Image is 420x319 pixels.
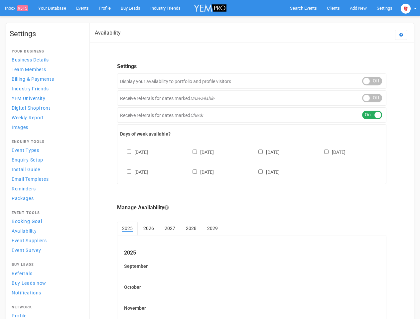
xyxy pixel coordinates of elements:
a: Digital Shopfront [10,103,83,112]
span: Event Types [12,148,39,153]
h2: Availability [95,30,121,36]
label: [DATE] [120,148,148,156]
legend: Settings [117,63,386,70]
input: [DATE] [258,169,263,174]
label: [DATE] [186,168,214,175]
label: November [124,305,379,311]
span: Availability [12,228,37,234]
a: Notifications [10,288,83,297]
em: Check [190,113,203,118]
span: Billing & Payments [12,76,54,82]
span: Business Details [12,57,49,62]
a: Business Details [10,55,83,64]
legend: Manage Availability [117,204,386,212]
a: Booking Goal [10,217,83,226]
label: Days of week available? [120,131,383,137]
a: YEM University [10,94,83,103]
span: 9515 [17,5,28,11]
span: Enquiry Setup [12,157,43,162]
span: Add New [350,6,367,11]
a: 2029 [202,222,223,235]
a: Team Members [10,65,83,74]
span: Packages [12,196,34,201]
span: Reminders [12,186,36,191]
h1: Settings [10,30,83,38]
a: Weekly Report [10,113,83,122]
a: Enquiry Setup [10,155,83,164]
span: Weekly Report [12,115,44,120]
a: 2025 [117,222,138,236]
label: [DATE] [120,168,148,175]
h4: Network [12,305,81,309]
span: Event Suppliers [12,238,47,243]
a: Industry Friends [10,84,83,93]
span: Booking Goal [12,219,42,224]
a: Availability [10,226,83,235]
a: Install Guide [10,165,83,174]
a: Buy Leads now [10,278,83,287]
a: Email Templates [10,174,83,183]
a: Packages [10,194,83,203]
span: Notifications [12,290,41,295]
a: Images [10,123,83,132]
input: [DATE] [193,150,197,154]
span: Clients [327,6,340,11]
label: [DATE] [252,148,280,156]
a: 2026 [138,222,159,235]
a: Event Types [10,146,83,155]
span: Team Members [12,67,46,72]
img: open-uri20250107-2-1pbi2ie [401,4,411,14]
a: Event Suppliers [10,236,83,245]
a: 2027 [160,222,180,235]
input: [DATE] [258,150,263,154]
label: October [124,284,379,290]
label: September [124,263,379,269]
input: [DATE] [324,150,329,154]
div: Receive referrals for dates marked [117,107,386,123]
div: Receive referrals for dates marked [117,90,386,106]
label: [DATE] [252,168,280,175]
input: [DATE] [127,169,131,174]
a: Billing & Payments [10,74,83,83]
label: [DATE] [318,148,346,156]
em: Unavailable [190,96,214,101]
h4: Enquiry Tools [12,140,81,144]
span: Digital Shopfront [12,105,51,111]
span: Images [12,125,28,130]
span: Install Guide [12,167,40,172]
a: Event Survey [10,246,83,255]
a: 2028 [181,222,202,235]
input: [DATE] [193,169,197,174]
h4: Your Business [12,50,81,53]
span: Event Survey [12,248,41,253]
legend: 2025 [124,249,379,257]
h4: Event Tools [12,211,81,215]
label: [DATE] [186,148,214,156]
a: Reminders [10,184,83,193]
span: YEM University [12,96,46,101]
div: Display your availability to portfolio and profile visitors [117,73,386,89]
input: [DATE] [127,150,131,154]
span: Email Templates [12,176,49,182]
h4: Buy Leads [12,263,81,267]
a: Referrals [10,269,83,278]
span: Search Events [290,6,317,11]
